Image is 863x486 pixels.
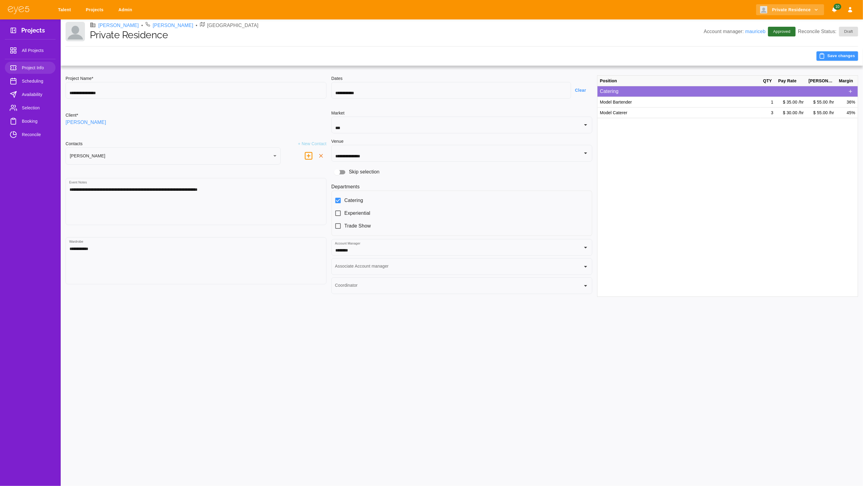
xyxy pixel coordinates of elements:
[66,141,83,147] h6: Contacts
[22,131,51,138] span: Reconcile
[344,222,371,230] span: Trade Show
[66,22,85,41] img: Client logo
[66,147,281,165] div: [PERSON_NAME]
[22,47,51,54] span: All Projects
[581,262,590,271] button: Open
[66,112,78,119] h6: Client*
[298,141,327,147] p: + New Contact
[837,76,858,86] div: Margin
[745,29,766,34] a: mauriceb
[571,85,592,96] button: Clear
[5,62,56,74] a: Project Info
[776,108,806,118] div: $ 30.00 /hr
[5,128,56,141] a: Reconcile
[600,88,846,95] p: Catering
[153,22,193,29] a: [PERSON_NAME]
[761,108,776,118] div: 3
[69,239,83,244] label: Wardrobe
[335,241,360,246] label: Account Manager
[5,102,56,114] a: Selection
[66,119,106,126] a: [PERSON_NAME]
[5,115,56,127] a: Booking
[22,118,51,125] span: Booking
[581,149,590,157] button: Open
[581,121,590,129] button: Open
[846,87,855,96] button: Add Position
[207,22,259,29] p: [GEOGRAPHIC_DATA]
[837,108,858,118] div: 45%
[760,6,767,13] img: Client logo
[114,4,138,15] a: Admin
[344,210,370,217] span: Experiential
[7,5,30,14] img: eye5
[704,28,766,35] p: Account manager:
[5,75,56,87] a: Scheduling
[5,88,56,101] a: Availability
[761,97,776,108] div: 1
[22,91,51,98] span: Availability
[829,4,840,15] button: Notifications
[22,104,51,111] span: Selection
[837,97,858,108] div: 36%
[331,110,592,117] h6: Market
[5,44,56,56] a: All Projects
[66,75,327,82] h6: Project Name*
[770,29,794,35] span: Approved
[90,29,704,41] h1: Private Residence
[581,282,590,290] button: Open
[331,75,592,82] h6: Dates
[776,97,806,108] div: $ 35.00 /hr
[806,97,837,108] div: $ 55.00 /hr
[776,76,806,86] div: Pay Rate
[817,51,858,61] button: Save changes
[69,180,87,185] label: Event Notes
[196,22,198,29] li: •
[54,4,77,15] a: Talent
[597,97,761,108] div: Model Bartender
[98,22,139,29] a: [PERSON_NAME]
[846,87,855,96] div: outlined button group
[798,27,858,36] p: Reconcile Status:
[21,27,45,36] h3: Projects
[331,138,344,145] h6: Venue
[82,4,110,15] a: Projects
[841,29,857,35] span: Draft
[302,149,316,163] button: delete
[806,108,837,118] div: $ 55.00 /hr
[597,108,761,118] div: Model Caterer
[834,4,841,10] span: 10
[581,243,590,252] button: Open
[141,22,143,29] li: •
[597,76,761,86] div: Position
[331,166,592,178] div: Skip selection
[22,77,51,85] span: Scheduling
[756,4,824,15] button: Private Residence
[22,64,51,71] span: Project Info
[344,197,363,204] span: Catering
[806,76,837,86] div: [PERSON_NAME]
[331,183,592,190] h6: Departments
[761,76,776,86] div: QTY
[316,150,327,161] button: delete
